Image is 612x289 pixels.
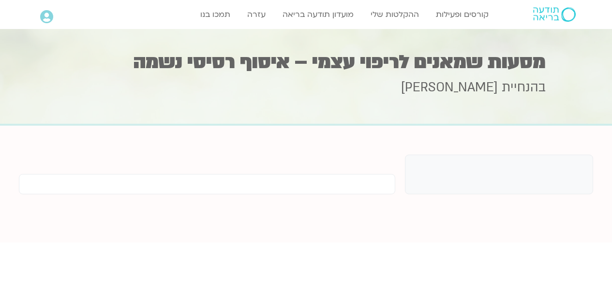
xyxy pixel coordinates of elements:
[67,53,546,72] h1: מסעות שמאנים לריפוי עצמי – איסוף רסיסי נשמה
[533,7,576,22] img: תודעה בריאה
[242,5,270,24] a: עזרה
[401,79,498,96] span: [PERSON_NAME]
[431,5,493,24] a: קורסים ופעילות
[366,5,424,24] a: ההקלטות שלי
[195,5,235,24] a: תמכו בנו
[278,5,358,24] a: מועדון תודעה בריאה
[502,79,546,96] span: בהנחיית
